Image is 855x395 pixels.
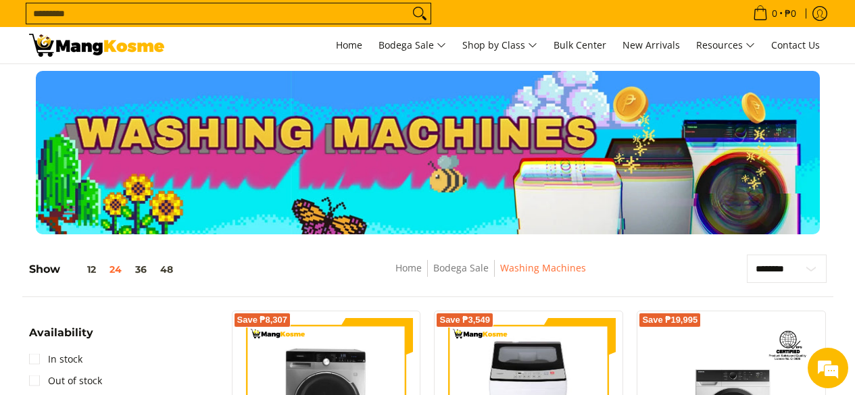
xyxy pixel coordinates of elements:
a: Washing Machines [500,261,586,274]
span: Resources [696,37,755,54]
button: 12 [60,264,103,275]
a: Home [329,27,369,63]
a: Bodega Sale [372,27,453,63]
a: Out of stock [29,370,102,392]
nav: Breadcrumbs [297,260,684,290]
h5: Show [29,263,180,276]
a: Bodega Sale [433,261,489,274]
span: • [749,6,800,21]
a: Bulk Center [547,27,613,63]
a: Contact Us [764,27,827,63]
button: Search [409,3,431,24]
span: Availability [29,327,93,338]
nav: Main Menu [178,27,827,63]
span: Save ₱3,549 [439,316,490,324]
a: Resources [689,27,762,63]
span: 0 [770,9,779,18]
span: Save ₱8,307 [237,316,288,324]
a: In stock [29,348,82,370]
button: 24 [103,264,128,275]
span: Contact Us [771,38,820,51]
img: Washing Machines l Mang Kosme: Home Appliances Warehouse Sale Partner [29,34,164,57]
span: ₱0 [783,9,798,18]
span: Home [336,38,362,51]
button: 36 [128,264,153,275]
span: Bodega Sale [378,37,446,54]
button: 48 [153,264,180,275]
span: Bulk Center [554,38,606,51]
span: Shop by Class [462,37,537,54]
span: Save ₱19,995 [642,316,698,324]
a: Home [395,261,422,274]
a: New Arrivals [616,27,687,63]
span: New Arrivals [622,38,680,51]
summary: Open [29,327,93,348]
a: Shop by Class [456,27,544,63]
